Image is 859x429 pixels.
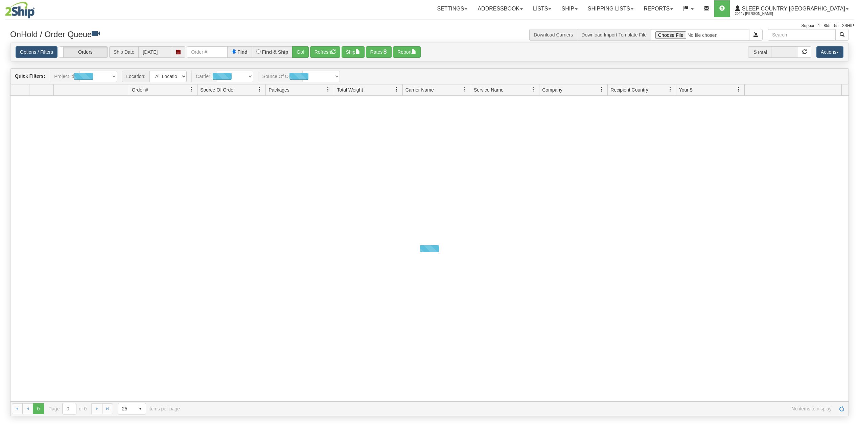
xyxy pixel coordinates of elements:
button: Report [393,46,421,58]
label: Orders [59,47,108,58]
a: Company filter column settings [596,84,607,95]
input: Order # [187,46,227,58]
button: Rates [366,46,392,58]
a: Order # filter column settings [186,84,197,95]
a: Sleep Country [GEOGRAPHIC_DATA] 2044 / [PERSON_NAME] [730,0,854,17]
span: Source Of Order [200,86,235,93]
img: logo2044.jpg [5,2,35,19]
a: Shipping lists [583,0,639,17]
div: grid toolbar [10,69,849,84]
a: Refresh [836,403,847,414]
a: Reports [639,0,678,17]
span: Ship Date [109,46,138,58]
span: items per page [118,403,180,414]
label: Find & Ship [262,50,288,54]
span: Recipient Country [610,86,648,93]
h3: OnHold / Order Queue [10,29,424,39]
span: Location: [122,71,149,82]
span: Company [542,86,562,93]
span: Total Weight [337,86,363,93]
span: Your $ [679,86,693,93]
a: Addressbook [472,0,528,17]
button: Refresh [310,46,340,58]
span: Sleep Country [GEOGRAPHIC_DATA] [740,6,845,11]
span: Carrier Name [405,86,434,93]
label: Find [237,50,248,54]
input: Search [768,29,836,41]
span: select [135,403,146,414]
label: Quick Filters: [15,73,45,79]
a: Lists [528,0,556,17]
span: Page 0 [33,403,44,414]
a: Packages filter column settings [322,84,334,95]
a: Options / Filters [16,46,57,58]
span: Total [748,46,771,58]
a: Download Import Template File [581,32,647,37]
button: Go! [292,46,309,58]
a: Service Name filter column settings [528,84,539,95]
a: Download Carriers [534,32,573,37]
span: Service Name [474,86,504,93]
a: Carrier Name filter column settings [459,84,471,95]
a: Your $ filter column settings [733,84,744,95]
span: Packages [269,86,289,93]
span: No items to display [189,406,832,411]
input: Import [651,29,749,41]
span: 2044 / [PERSON_NAME] [735,10,786,17]
a: Settings [432,0,472,17]
div: Support: 1 - 855 - 55 - 2SHIP [5,23,854,29]
a: Source Of Order filter column settings [254,84,265,95]
button: Actions [816,46,843,58]
a: Ship [556,0,582,17]
a: Recipient Country filter column settings [665,84,676,95]
span: Page of 0 [49,403,87,414]
a: Total Weight filter column settings [391,84,402,95]
span: Order # [132,86,148,93]
button: Search [835,29,849,41]
button: Ship [342,46,365,58]
span: Page sizes drop down [118,403,146,414]
span: 25 [122,405,131,412]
